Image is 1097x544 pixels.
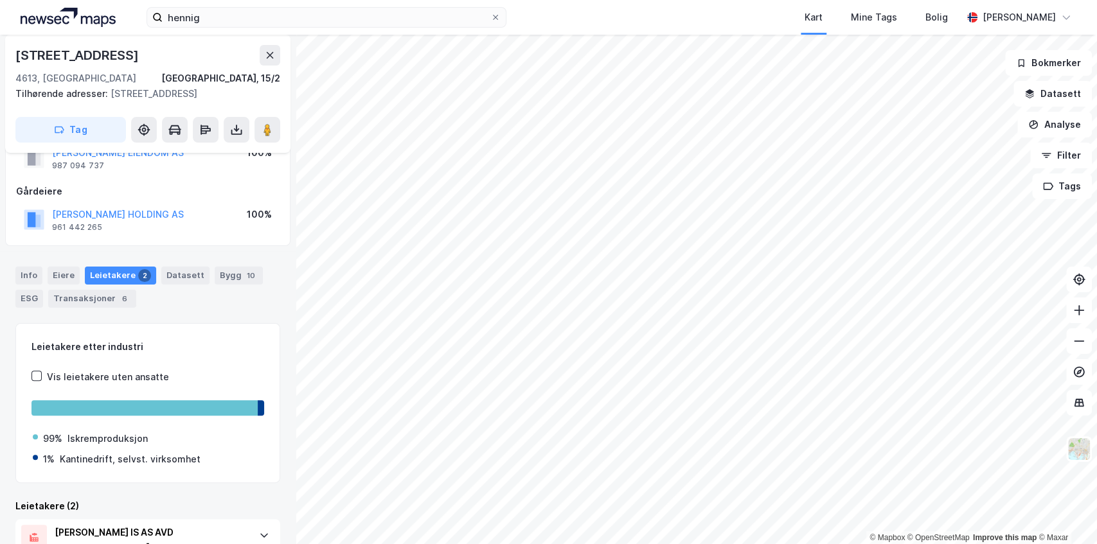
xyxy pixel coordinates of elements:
[21,8,116,27] img: logo.a4113a55bc3d86da70a041830d287a7e.svg
[983,10,1056,25] div: [PERSON_NAME]
[15,267,42,285] div: Info
[118,292,131,305] div: 6
[161,71,280,86] div: [GEOGRAPHIC_DATA], 15/2
[870,533,905,542] a: Mapbox
[15,71,136,86] div: 4613, [GEOGRAPHIC_DATA]
[851,10,897,25] div: Mine Tags
[907,533,970,542] a: OpenStreetMap
[15,45,141,66] div: [STREET_ADDRESS]
[138,269,151,282] div: 2
[48,290,136,308] div: Transaksjoner
[47,369,169,385] div: Vis leietakere uten ansatte
[244,269,258,282] div: 10
[1067,437,1091,461] img: Z
[925,10,948,25] div: Bolig
[43,452,55,467] div: 1%
[973,533,1037,542] a: Improve this map
[163,8,490,27] input: Søk på adresse, matrikkel, gårdeiere, leietakere eller personer
[60,452,201,467] div: Kantinedrift, selvst. virksomhet
[43,431,62,446] div: 99%
[31,339,264,355] div: Leietakere etter industri
[15,88,111,99] span: Tilhørende adresser:
[52,222,102,233] div: 961 442 265
[15,117,126,143] button: Tag
[48,267,80,285] div: Eiere
[1033,482,1097,544] div: Kontrollprogram for chat
[15,498,280,514] div: Leietakere (2)
[85,267,156,285] div: Leietakere
[1030,143,1092,168] button: Filter
[15,290,43,308] div: ESG
[1005,50,1092,76] button: Bokmerker
[67,431,148,446] div: Iskremproduksjon
[1017,112,1092,137] button: Analyse
[247,207,272,222] div: 100%
[52,161,104,171] div: 987 094 737
[15,86,270,101] div: [STREET_ADDRESS]
[805,10,823,25] div: Kart
[1013,81,1092,107] button: Datasett
[215,267,263,285] div: Bygg
[16,184,280,199] div: Gårdeiere
[1033,482,1097,544] iframe: Chat Widget
[161,267,210,285] div: Datasett
[1032,173,1092,199] button: Tags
